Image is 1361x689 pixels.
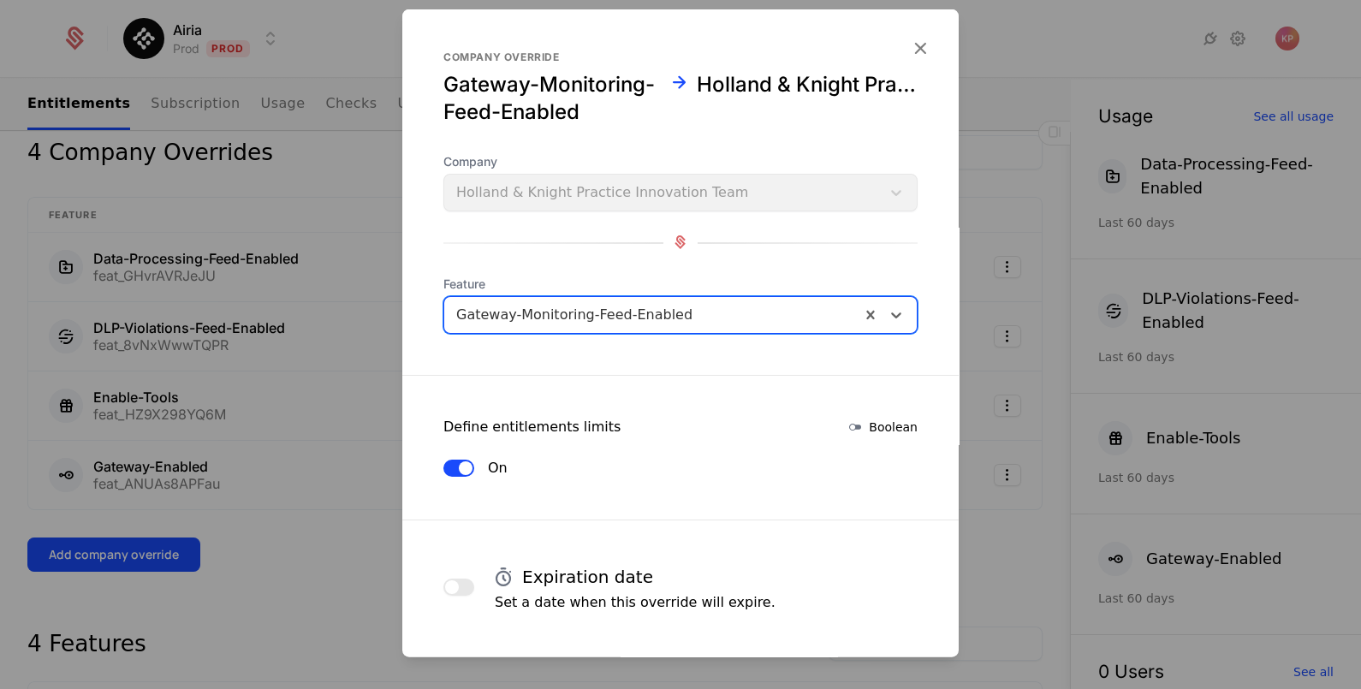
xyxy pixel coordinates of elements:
[443,152,918,169] span: Company
[443,275,918,292] span: Feature
[443,50,918,63] div: Company override
[443,70,661,125] div: Gateway-Monitoring-Feed-Enabled
[522,564,653,588] h4: Expiration date
[697,70,918,125] div: Holland & Knight Practice Innovation Team
[443,416,621,437] div: Define entitlements limits
[869,418,918,435] span: Boolean
[495,591,776,612] p: Set a date when this override will expire.
[488,457,508,478] label: On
